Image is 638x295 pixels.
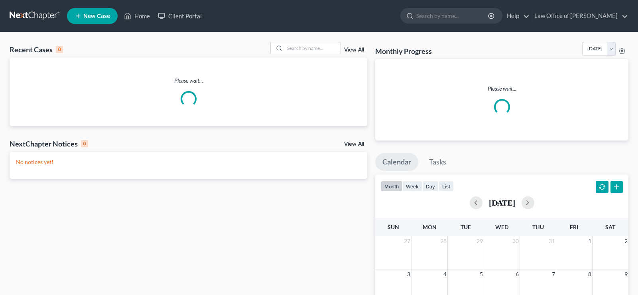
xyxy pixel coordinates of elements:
a: Tasks [422,153,453,171]
span: 6 [515,269,520,279]
a: View All [344,47,364,53]
span: 31 [548,236,556,246]
span: 9 [624,269,628,279]
span: 8 [587,269,592,279]
p: No notices yet! [16,158,361,166]
p: Please wait... [10,77,367,85]
h3: Monthly Progress [375,46,432,56]
div: 0 [56,46,63,53]
button: week [402,181,422,192]
button: day [422,181,439,192]
span: Tue [461,224,471,230]
span: 28 [439,236,447,246]
span: 3 [406,269,411,279]
div: Recent Cases [10,45,63,54]
span: Thu [532,224,544,230]
span: 29 [476,236,484,246]
button: month [381,181,402,192]
a: Home [120,9,154,23]
a: Client Portal [154,9,206,23]
a: Calendar [375,153,418,171]
a: Law Office of [PERSON_NAME] [530,9,628,23]
span: 4 [443,269,447,279]
button: list [439,181,454,192]
span: Wed [495,224,508,230]
input: Search by name... [285,42,341,54]
span: Fri [570,224,578,230]
span: 2 [624,236,628,246]
span: 30 [512,236,520,246]
span: Mon [423,224,437,230]
p: Please wait... [382,85,622,93]
span: 27 [403,236,411,246]
a: Help [503,9,530,23]
h2: [DATE] [489,198,515,207]
span: 1 [587,236,592,246]
div: NextChapter Notices [10,139,88,148]
span: Sun [388,224,399,230]
div: 0 [81,140,88,147]
span: 5 [479,269,484,279]
input: Search by name... [416,8,489,23]
span: New Case [83,13,110,19]
a: View All [344,141,364,147]
span: Sat [605,224,615,230]
span: 7 [551,269,556,279]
